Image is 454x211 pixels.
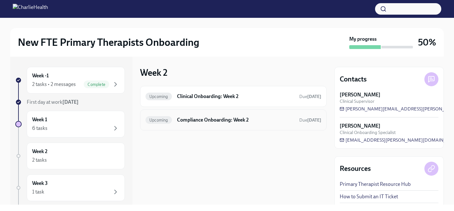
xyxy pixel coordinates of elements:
[299,94,321,99] span: Due
[340,74,367,84] h4: Contacts
[340,91,380,98] strong: [PERSON_NAME]
[145,94,172,99] span: Upcoming
[32,148,47,155] h6: Week 2
[340,193,398,200] a: How to Submit an IT Ticket
[62,99,79,105] strong: [DATE]
[177,116,294,123] h6: Compliance Onboarding: Week 2
[340,130,396,136] span: Clinical Onboarding Specialist
[299,94,321,100] span: October 25th, 2025 10:00
[32,157,47,164] div: 2 tasks
[177,93,294,100] h6: Clinical Onboarding: Week 2
[145,115,321,125] a: UpcomingCompliance Onboarding: Week 2Due[DATE]
[145,91,321,102] a: UpcomingClinical Onboarding: Week 2Due[DATE]
[307,94,321,99] strong: [DATE]
[27,99,79,105] span: First day at work
[307,117,321,123] strong: [DATE]
[32,125,47,132] div: 6 tasks
[349,36,377,43] strong: My progress
[340,181,411,188] a: Primary Therapist Resource Hub
[15,67,125,94] a: Week -12 tasks • 2 messagesComplete
[15,143,125,169] a: Week 22 tasks
[340,164,371,173] h4: Resources
[32,180,48,187] h6: Week 3
[299,117,321,123] span: Due
[15,99,125,106] a: First day at work[DATE]
[84,82,109,87] span: Complete
[340,123,380,130] strong: [PERSON_NAME]
[32,116,47,123] h6: Week 1
[418,37,436,48] h3: 50%
[299,117,321,123] span: October 25th, 2025 10:00
[13,4,48,14] img: CharlieHealth
[340,98,374,104] span: Clinical Supervisor
[18,36,199,49] h2: New FTE Primary Therapists Onboarding
[15,174,125,201] a: Week 31 task
[32,72,49,79] h6: Week -1
[140,67,167,78] h3: Week 2
[32,81,76,88] div: 2 tasks • 2 messages
[32,188,44,195] div: 1 task
[145,118,172,123] span: Upcoming
[15,111,125,137] a: Week 16 tasks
